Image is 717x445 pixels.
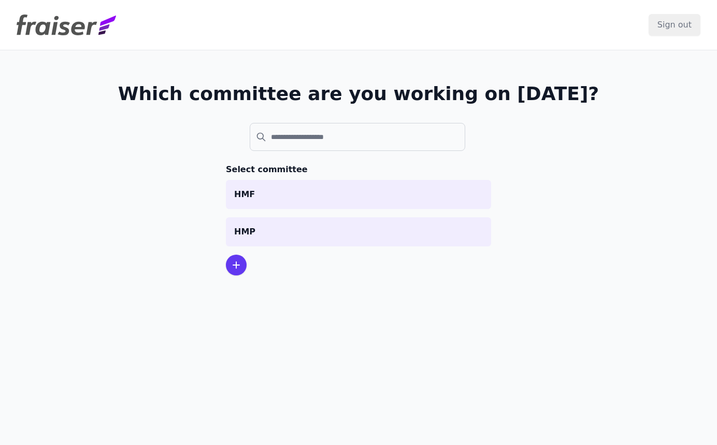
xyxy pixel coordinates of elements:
[649,14,700,36] input: Sign out
[226,180,491,209] a: HMF
[234,226,483,238] p: HMP
[226,163,491,176] h3: Select committee
[118,84,599,104] h1: Which committee are you working on [DATE]?
[17,15,116,35] img: Fraiser Logo
[226,217,491,246] a: HMP
[234,188,483,201] p: HMF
